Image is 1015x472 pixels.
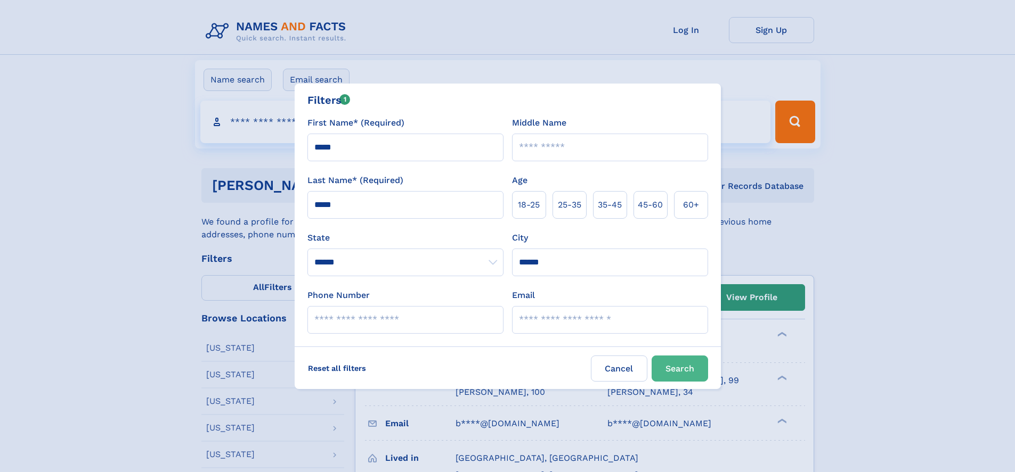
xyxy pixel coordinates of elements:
[307,231,504,244] label: State
[683,198,699,211] span: 60+
[512,231,528,244] label: City
[307,92,351,108] div: Filters
[512,289,535,302] label: Email
[652,355,708,382] button: Search
[307,117,404,129] label: First Name* (Required)
[301,355,373,381] label: Reset all filters
[307,174,403,187] label: Last Name* (Required)
[512,117,566,129] label: Middle Name
[638,198,663,211] span: 45‑60
[512,174,527,187] label: Age
[558,198,581,211] span: 25‑35
[307,289,370,302] label: Phone Number
[598,198,622,211] span: 35‑45
[518,198,540,211] span: 18‑25
[591,355,647,382] label: Cancel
